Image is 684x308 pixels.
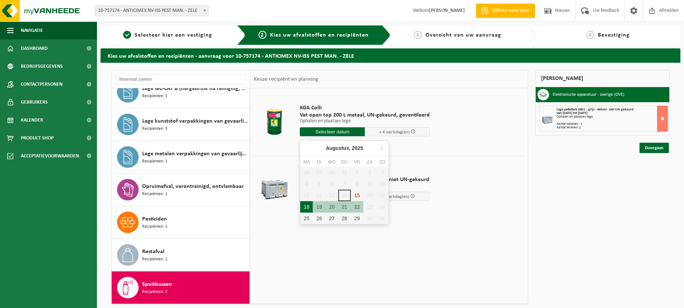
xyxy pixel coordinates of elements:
[142,223,167,230] span: Recipiënten: 1
[476,4,535,18] a: Offerte aanvragen
[21,129,53,147] span: Product Shop
[557,111,587,115] strong: Van [DATE] tot [DATE]
[300,201,313,213] div: 18
[142,93,167,100] span: Recipiënten: 1
[112,271,250,304] button: Spuitbussen Recipiënten: 2
[142,125,167,132] span: Recipiënten: 3
[300,213,313,224] div: 25
[112,141,250,174] button: Lege metalen verpakkingen van gevaarlijke stoffen Recipiënten: 1
[557,115,667,119] div: Ophalen en plaatsen lege
[557,108,633,112] span: Lage palletbox 680 L - grijs - deksel - niet UN-gekeurd
[363,158,376,166] div: za
[490,7,531,14] span: Offerte aanvragen
[21,111,43,129] span: Kalender
[557,126,667,129] div: Aantal leveren: 1
[639,143,669,153] a: Doorgaan
[142,280,172,289] span: Spuitbussen
[326,213,338,224] div: 27
[95,6,208,16] span: 10-757174 - ANTICIMEX NV-ISS PEST MAN. - ZELE
[21,75,62,93] span: Contactpersonen
[112,174,250,206] button: Opruimafval, verontreinigd, ontvlambaar Recipiënten: 1
[95,5,209,16] span: 10-757174 - ANTICIMEX NV-ISS PEST MAN. - ZELE
[142,84,248,93] span: Lege IBC-CAT B (hergebruik na reiniging, 2e keuze)
[142,256,167,263] span: Recipiënten: 1
[300,119,430,124] p: Ophalen en plaatsen lege
[112,108,250,141] button: Lege kunststof verpakkingen van gevaarlijke stoffen Recipiënten: 3
[142,215,167,223] span: Pesticiden
[557,122,667,126] div: Aantal ophalen : 1
[598,32,630,38] span: Bevestiging
[351,158,363,166] div: vr
[123,31,131,39] span: 1
[259,31,266,39] span: 2
[586,31,594,39] span: 4
[270,32,369,38] span: Kies uw afvalstoffen en recipiënten
[376,158,388,166] div: zo
[323,142,366,154] div: Augustus,
[101,48,680,62] h2: Kies uw afvalstoffen en recipiënten - aanvraag voor 10-757174 - ANTICIMEX NV-ISS PEST MAN. - ZELE
[326,158,338,166] div: wo
[142,289,167,295] span: Recipiënten: 2
[535,70,670,87] div: [PERSON_NAME]
[300,112,430,119] span: Vat open top 200 L metaal, UN-gekeurd, geventileerd
[313,158,325,166] div: di
[21,22,43,39] span: Navigatie
[414,31,422,39] span: 3
[338,158,351,166] div: do
[104,31,231,39] a: 1Selecteer hier een vestiging
[425,32,501,38] span: Overzicht van uw aanvraag
[112,206,250,239] button: Pesticiden Recipiënten: 1
[21,39,48,57] span: Dashboard
[351,201,363,213] div: 22
[352,146,363,151] i: 2025
[313,201,325,213] div: 19
[300,104,430,112] span: KGA Colli
[250,70,322,88] div: Keuze recipiënt en planning
[379,130,410,134] span: + 4 werkdag(en)
[313,213,325,224] div: 26
[21,147,79,165] span: Acceptatievoorwaarden
[135,32,212,38] span: Selecteer hier een vestiging
[142,117,248,125] span: Lege kunststof verpakkingen van gevaarlijke stoffen
[142,158,167,165] span: Recipiënten: 1
[429,8,465,13] strong: [PERSON_NAME]
[142,247,164,256] span: Restafval
[553,89,624,100] h3: Elektronische apparatuur - overige (OVE)
[142,182,244,191] span: Opruimafval, verontreinigd, ontvlambaar
[300,127,365,136] input: Selecteer datum
[338,213,351,224] div: 28
[112,76,250,108] button: Lege IBC-CAT B (hergebruik na reiniging, 2e keuze) Recipiënten: 1
[21,93,48,111] span: Gebruikers
[326,201,338,213] div: 20
[379,194,409,199] span: + 4 werkdag(en)
[21,57,63,75] span: Bedrijfsgegevens
[112,239,250,271] button: Restafval Recipiënten: 1
[142,150,248,158] span: Lege metalen verpakkingen van gevaarlijke stoffen
[115,74,246,85] input: Materiaal zoeken
[338,201,351,213] div: 21
[142,191,167,198] span: Recipiënten: 1
[351,213,363,224] div: 29
[300,158,313,166] div: ma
